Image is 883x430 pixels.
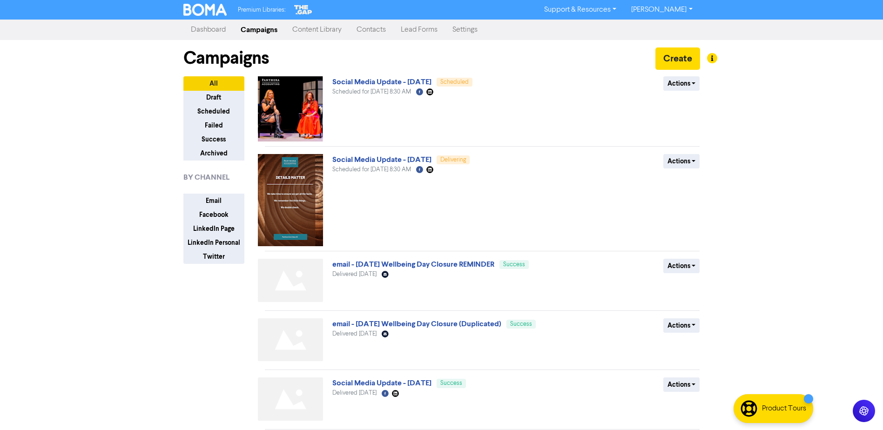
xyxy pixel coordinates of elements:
[655,47,700,70] button: Create
[663,259,700,273] button: Actions
[183,4,227,16] img: BOMA Logo
[183,208,244,222] button: Facebook
[258,377,323,421] img: Not found
[663,154,700,168] button: Actions
[183,249,244,264] button: Twitter
[332,89,411,95] span: Scheduled for [DATE] 8:30 AM
[183,172,229,183] span: BY CHANNEL
[332,390,377,396] span: Delivered [DATE]
[258,154,323,246] img: image_1757951280485.png
[183,194,244,208] button: Email
[349,20,393,39] a: Contacts
[258,318,323,362] img: Not found
[183,235,244,250] button: LinkedIn Personal
[510,321,532,327] span: Success
[332,260,494,269] a: email - [DATE] Wellbeing Day Closure REMINDER
[183,132,244,147] button: Success
[332,319,501,329] a: email - [DATE] Wellbeing Day Closure (Duplicated)
[183,90,244,105] button: Draft
[332,378,431,388] a: Social Media Update - [DATE]
[332,331,377,337] span: Delivered [DATE]
[440,157,466,163] span: Delivering
[183,118,244,133] button: Failed
[233,20,285,39] a: Campaigns
[238,7,285,13] span: Premium Libraries:
[440,79,469,85] span: Scheduled
[440,380,462,386] span: Success
[332,271,377,277] span: Delivered [DATE]
[183,104,244,119] button: Scheduled
[332,167,411,173] span: Scheduled for [DATE] 8:30 AM
[183,20,233,39] a: Dashboard
[183,222,244,236] button: LinkedIn Page
[183,47,269,69] h1: Campaigns
[445,20,485,39] a: Settings
[293,4,313,16] img: The Gap
[183,76,244,91] button: All
[393,20,445,39] a: Lead Forms
[663,318,700,333] button: Actions
[285,20,349,39] a: Content Library
[258,259,323,302] img: Not found
[258,76,323,141] img: image_1757952026383.png
[663,76,700,91] button: Actions
[503,262,525,268] span: Success
[537,2,624,17] a: Support & Resources
[332,155,431,164] a: Social Media Update - [DATE]
[183,146,244,161] button: Archived
[663,377,700,392] button: Actions
[332,77,431,87] a: Social Media Update - [DATE]
[624,2,700,17] a: [PERSON_NAME]
[836,385,883,430] iframe: Chat Widget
